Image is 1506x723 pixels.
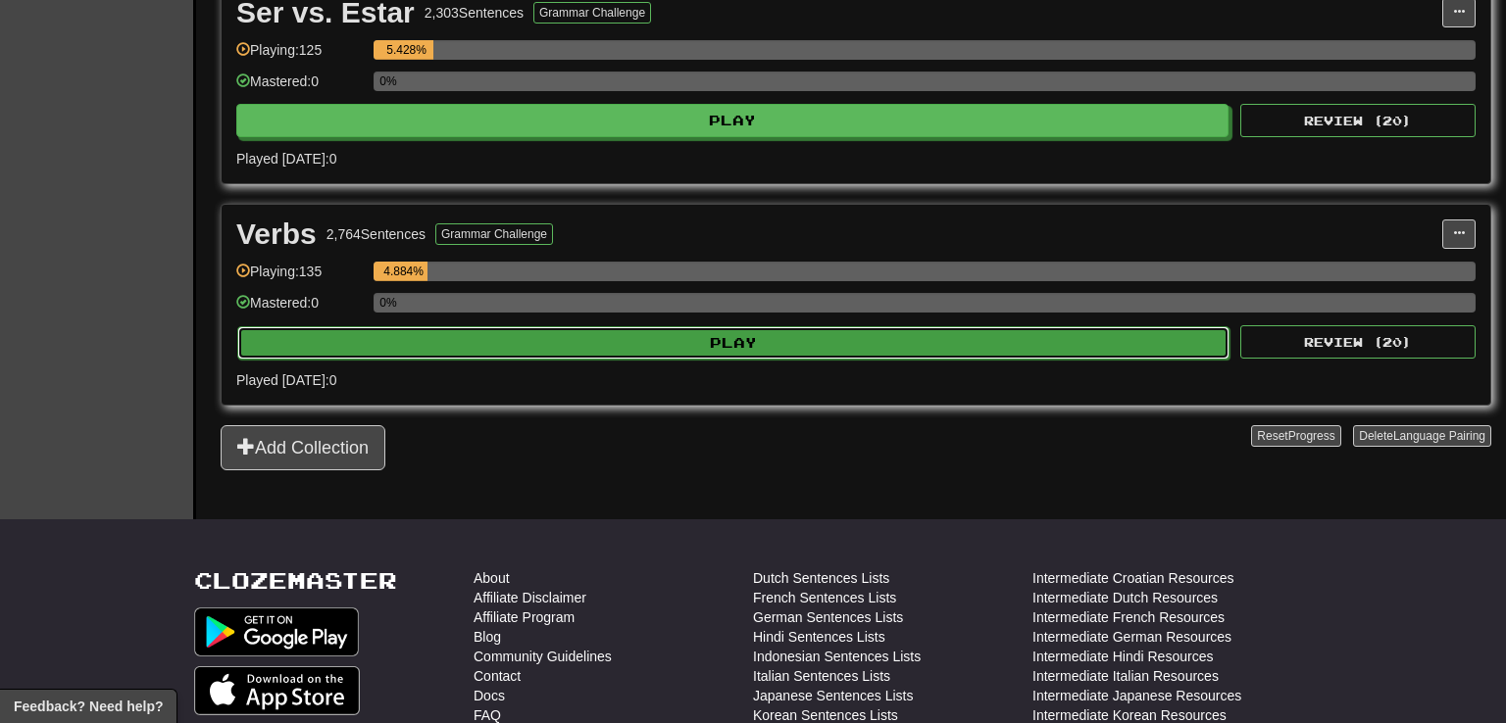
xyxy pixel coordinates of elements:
[236,72,364,104] div: Mastered: 0
[221,425,385,470] button: Add Collection
[474,568,510,588] a: About
[753,627,885,647] a: Hindi Sentences Lists
[474,686,505,705] a: Docs
[194,607,359,656] img: Get it on Google Play
[753,607,903,627] a: German Sentences Lists
[1393,429,1485,443] span: Language Pairing
[236,293,364,325] div: Mastered: 0
[1240,325,1476,359] button: Review (20)
[753,686,913,705] a: Japanese Sentences Lists
[425,3,524,23] div: 2,303 Sentences
[1251,425,1340,447] button: ResetProgress
[753,647,921,666] a: Indonesian Sentences Lists
[14,697,163,716] span: Open feedback widget
[435,223,553,245] button: Grammar Challenge
[379,262,427,281] div: 4.884%
[236,104,1229,137] button: Play
[236,40,364,72] div: Playing: 125
[753,588,896,607] a: French Sentences Lists
[474,627,501,647] a: Blog
[753,666,890,686] a: Italian Sentences Lists
[1032,607,1225,627] a: Intermediate French Resources
[194,568,397,593] a: Clozemaster
[474,588,586,607] a: Affiliate Disclaimer
[1288,429,1335,443] span: Progress
[1240,104,1476,137] button: Review (20)
[753,568,889,588] a: Dutch Sentences Lists
[1032,666,1219,686] a: Intermediate Italian Resources
[236,372,336,388] span: Played [DATE]: 0
[533,2,651,24] button: Grammar Challenge
[1032,568,1233,588] a: Intermediate Croatian Resources
[474,607,575,627] a: Affiliate Program
[1032,627,1231,647] a: Intermediate German Resources
[237,326,1230,360] button: Play
[236,151,336,167] span: Played [DATE]: 0
[236,219,317,249] div: Verbs
[1032,588,1218,607] a: Intermediate Dutch Resources
[326,224,426,244] div: 2,764 Sentences
[1032,647,1213,666] a: Intermediate Hindi Resources
[1353,425,1491,447] button: DeleteLanguage Pairing
[474,666,521,686] a: Contact
[379,40,433,60] div: 5.428%
[474,647,612,666] a: Community Guidelines
[1032,686,1241,705] a: Intermediate Japanese Resources
[236,262,364,294] div: Playing: 135
[194,666,360,715] img: Get it on App Store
